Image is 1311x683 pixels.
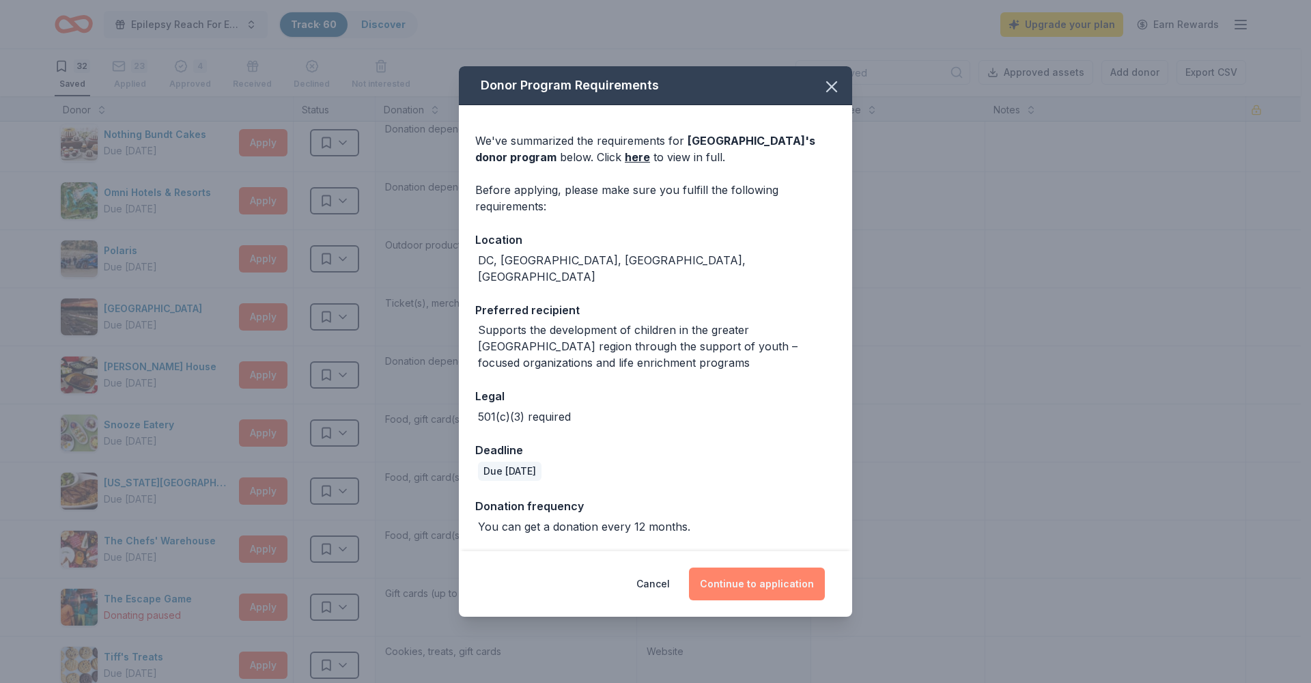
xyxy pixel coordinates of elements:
[475,387,836,405] div: Legal
[478,252,836,285] div: DC, [GEOGRAPHIC_DATA], [GEOGRAPHIC_DATA], [GEOGRAPHIC_DATA]
[475,497,836,515] div: Donation frequency
[625,149,650,165] a: here
[478,408,571,425] div: 501(c)(3) required
[459,66,852,105] div: Donor Program Requirements
[475,133,836,165] div: We've summarized the requirements for below. Click to view in full.
[475,231,836,249] div: Location
[475,441,836,459] div: Deadline
[475,301,836,319] div: Preferred recipient
[689,568,825,600] button: Continue to application
[478,322,836,371] div: Supports the development of children in the greater [GEOGRAPHIC_DATA] region through the support ...
[478,462,541,481] div: Due [DATE]
[478,518,690,535] div: You can get a donation every 12 months.
[475,182,836,214] div: Before applying, please make sure you fulfill the following requirements:
[636,568,670,600] button: Cancel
